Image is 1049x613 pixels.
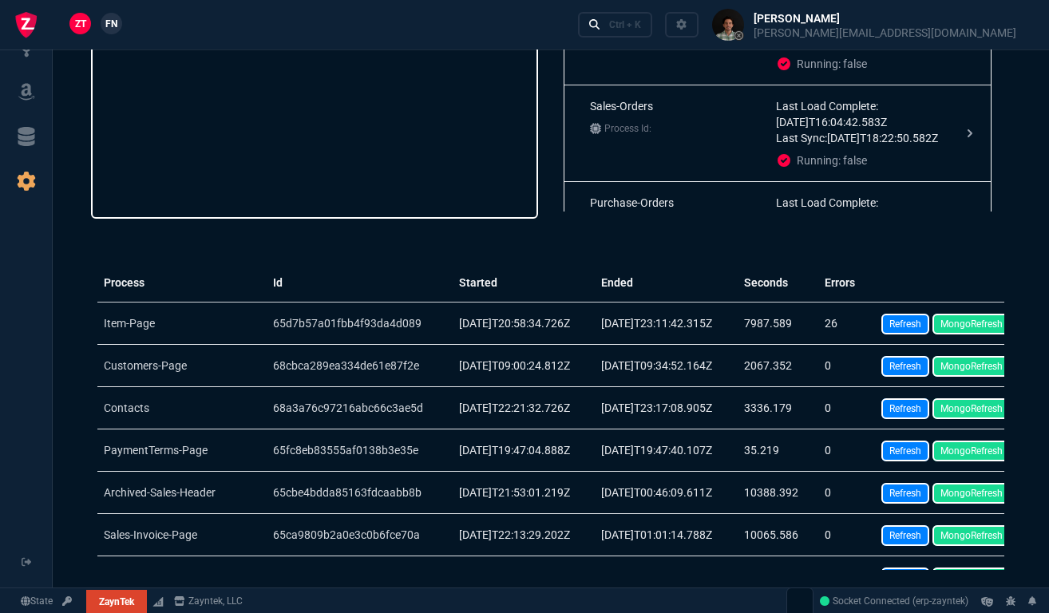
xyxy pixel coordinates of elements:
[815,472,869,514] td: 0
[881,441,929,461] a: Refresh
[75,17,86,31] span: ZT
[449,429,592,472] td: [DATE]T19:47:04.888Z
[734,556,815,599] td: 48.661
[449,556,592,599] td: [DATE]T15:11:02.313Z
[449,387,592,429] td: [DATE]T22:21:32.726Z
[449,303,592,345] td: [DATE]T20:58:34.726Z
[776,130,949,146] p: Last Sync:
[881,568,929,588] a: Refresh
[932,314,1011,334] a: MongoRefresh
[609,18,641,31] div: Ctrl + K
[776,116,887,129] time: [DATE]T16:04:42.583Z
[734,472,815,514] td: 10388.392
[776,98,949,130] p: Last Load Complete:
[881,398,929,419] a: Refresh
[604,121,651,136] span: Process Id:
[91,387,260,429] td: Contacts
[592,387,734,429] td: [DATE]T23:17:08.905Z
[91,556,260,599] td: Sales-People
[827,132,938,144] time: [DATE]T18:22:50.582Z
[881,356,929,377] a: Refresh
[91,514,260,556] td: Sales-Invoice-Page
[592,263,734,303] th: Ended
[260,514,449,556] td: 65ca9809b2a0e3c0b6fce70a
[734,303,815,345] td: 7987.589
[260,263,449,303] th: Id
[169,594,247,608] a: msbcCompanyName
[57,594,77,608] a: API TOKEN
[881,525,929,546] a: Refresh
[932,483,1011,504] a: MongoRefresh
[776,152,949,168] p: Running: false
[815,345,869,387] td: 0
[815,387,869,429] td: 0
[881,314,929,334] a: Refresh
[592,514,734,556] td: [DATE]T01:01:14.788Z
[91,429,260,472] td: PaymentTerms-Page
[820,595,968,607] span: Socket Connected (erp-zayntek)
[449,345,592,387] td: [DATE]T09:00:24.812Z
[91,303,260,345] td: Item-Page
[592,556,734,599] td: [DATE]T15:11:50.974Z
[260,345,449,387] td: 68cbca289ea334de61e87f2e
[734,429,815,472] td: 35.219
[734,514,815,556] td: 10065.586
[815,556,869,599] td: 0
[932,356,1011,377] a: MongoRefresh
[734,345,815,387] td: 2067.352
[260,556,449,599] td: 65bbb486458f748891dc83b0
[592,303,734,345] td: [DATE]T23:11:42.315Z
[932,441,1011,461] a: MongoRefresh
[592,472,734,514] td: [DATE]T00:46:09.611Z
[932,398,1011,419] a: MongoRefresh
[815,514,869,556] td: 0
[16,594,57,608] a: Global State
[932,568,1011,588] a: MongoRefresh
[449,514,592,556] td: [DATE]T22:13:29.202Z
[820,594,968,608] a: kAa7vgmZfYqTFDHEAAFA
[590,195,763,211] p: Purchase-Orders
[734,387,815,429] td: 3336.179
[91,345,260,387] td: Customers-Page
[776,56,949,72] p: Running: false
[592,345,734,387] td: [DATE]T09:34:52.164Z
[260,303,449,345] td: 65d7b57a01fbb4f93da4d089
[815,263,869,303] th: Errors
[260,472,449,514] td: 65cbe4bdda85163fdcaabb8b
[105,17,117,31] span: FN
[881,483,929,504] a: Refresh
[260,429,449,472] td: 65fc8eb83555af0138b3e35e
[449,263,592,303] th: Started
[449,472,592,514] td: [DATE]T21:53:01.219Z
[734,263,815,303] th: Seconds
[592,429,734,472] td: [DATE]T19:47:40.107Z
[91,472,260,514] td: Archived-Sales-Header
[91,263,260,303] th: Process
[776,195,949,227] p: Last Load Complete:
[932,525,1011,546] a: MongoRefresh
[590,98,763,114] p: Sales-Orders
[815,303,869,345] td: 26
[815,429,869,472] td: 0
[260,387,449,429] td: 68a3a76c97216abc66c3ae5d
